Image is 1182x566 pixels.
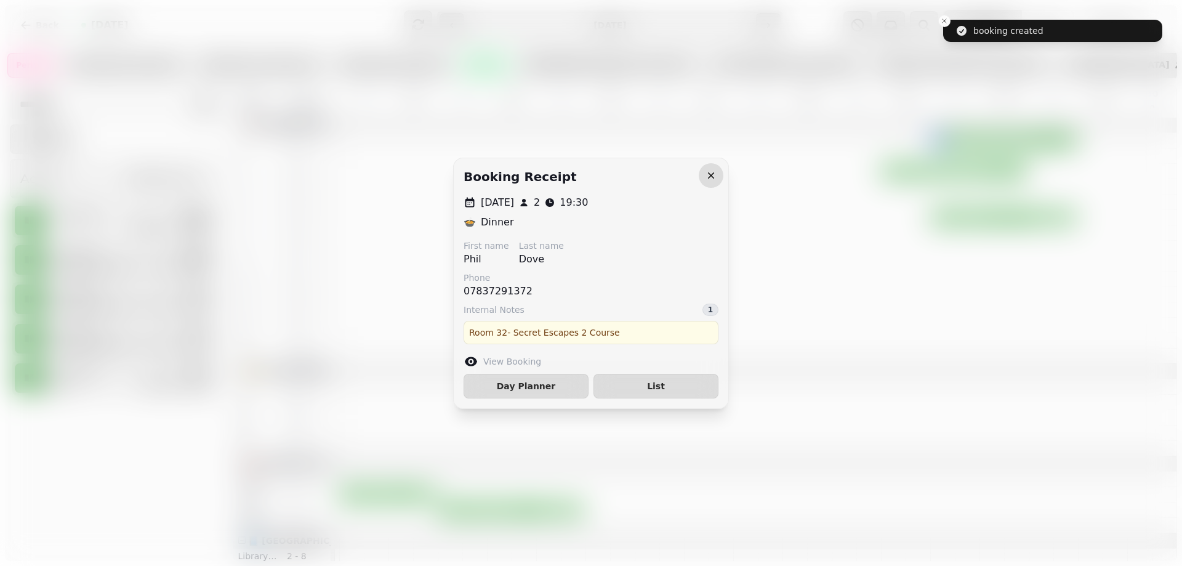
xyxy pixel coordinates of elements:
[464,304,525,316] span: Internal Notes
[702,304,718,316] div: 1
[593,374,718,398] button: List
[534,195,540,210] p: 2
[481,195,514,210] p: [DATE]
[519,252,564,267] p: Dove
[481,215,513,230] p: Dinner
[464,374,589,398] button: Day Planner
[464,168,577,185] h2: Booking receipt
[464,215,476,230] p: 🍲
[464,284,533,299] p: 07837291372
[604,382,708,390] span: List
[464,272,533,284] label: Phone
[464,240,509,252] label: First name
[474,382,578,390] span: Day Planner
[464,252,509,267] p: Phil
[519,240,564,252] label: Last name
[560,195,588,210] p: 19:30
[483,355,541,368] label: View Booking
[464,321,718,344] div: Room 32- Secret Escapes 2 Course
